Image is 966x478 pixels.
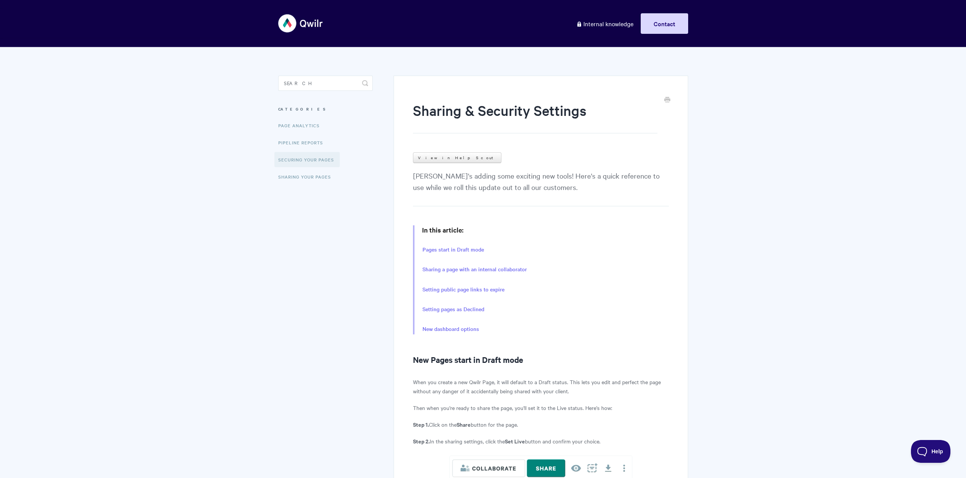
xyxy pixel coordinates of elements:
[278,135,329,150] a: Pipeline reports
[505,437,525,445] strong: Set Live
[278,76,373,91] input: Search
[641,13,688,34] a: Contact
[570,13,639,34] a: Internal knowledge
[413,420,429,428] strong: Step 1.
[413,152,501,163] a: View in Help Scout
[413,170,668,206] p: [PERSON_NAME]'s adding some exciting new tools! Here's a quick reference to use while we roll thi...
[413,101,657,133] h1: Sharing & Security Settings
[413,403,668,412] p: Then when you're ready to share the page, you'll set it to the Live status. Here's how:
[278,169,337,184] a: Sharing Your Pages
[422,285,504,294] a: Setting public page links to expire
[413,420,668,429] p: Click on the button for the page.
[413,377,668,396] p: When you create a new Qwilr Page, it will default to a Draft status. This lets you edit and perfe...
[422,265,527,274] a: Sharing a page with an internal collaborator
[274,152,340,167] a: Securing Your Pages
[422,325,479,333] a: New dashboard options
[422,305,484,313] a: Setting pages as Declined
[278,9,323,38] img: Qwilr Help Center
[422,225,463,234] strong: In this article:
[413,437,430,445] strong: Step 2.
[664,96,670,104] a: Print this Article
[911,440,951,463] iframe: Toggle Customer Support
[278,118,325,133] a: Page Analytics
[422,245,484,254] a: Pages start in Draft mode
[278,102,373,116] h3: Categories
[413,353,668,366] h2: New Pages start in Draft mode
[457,420,471,428] strong: Share
[413,437,668,446] p: In the sharing settings, click the button and confirm your choice.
